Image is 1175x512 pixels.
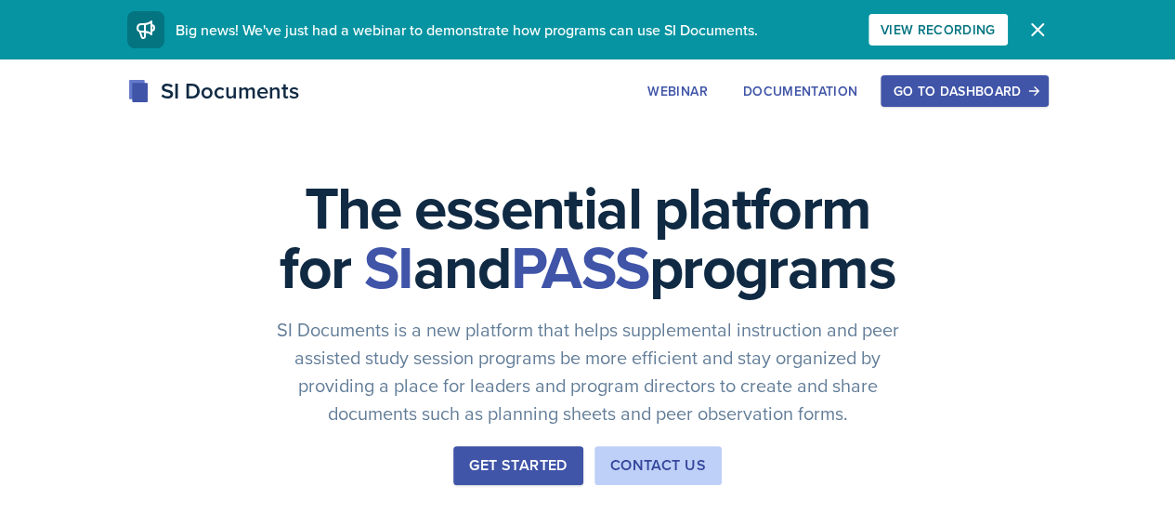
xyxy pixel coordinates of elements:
[635,75,719,107] button: Webinar
[453,446,582,485] button: Get Started
[868,14,1008,46] button: View Recording
[176,20,758,40] span: Big news! We've just had a webinar to demonstrate how programs can use SI Documents.
[881,22,996,37] div: View Recording
[127,74,299,108] div: SI Documents
[731,75,870,107] button: Documentation
[881,75,1048,107] button: Go to Dashboard
[469,454,567,477] div: Get Started
[594,446,722,485] button: Contact Us
[743,84,858,98] div: Documentation
[610,454,706,477] div: Contact Us
[647,84,707,98] div: Webinar
[893,84,1036,98] div: Go to Dashboard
